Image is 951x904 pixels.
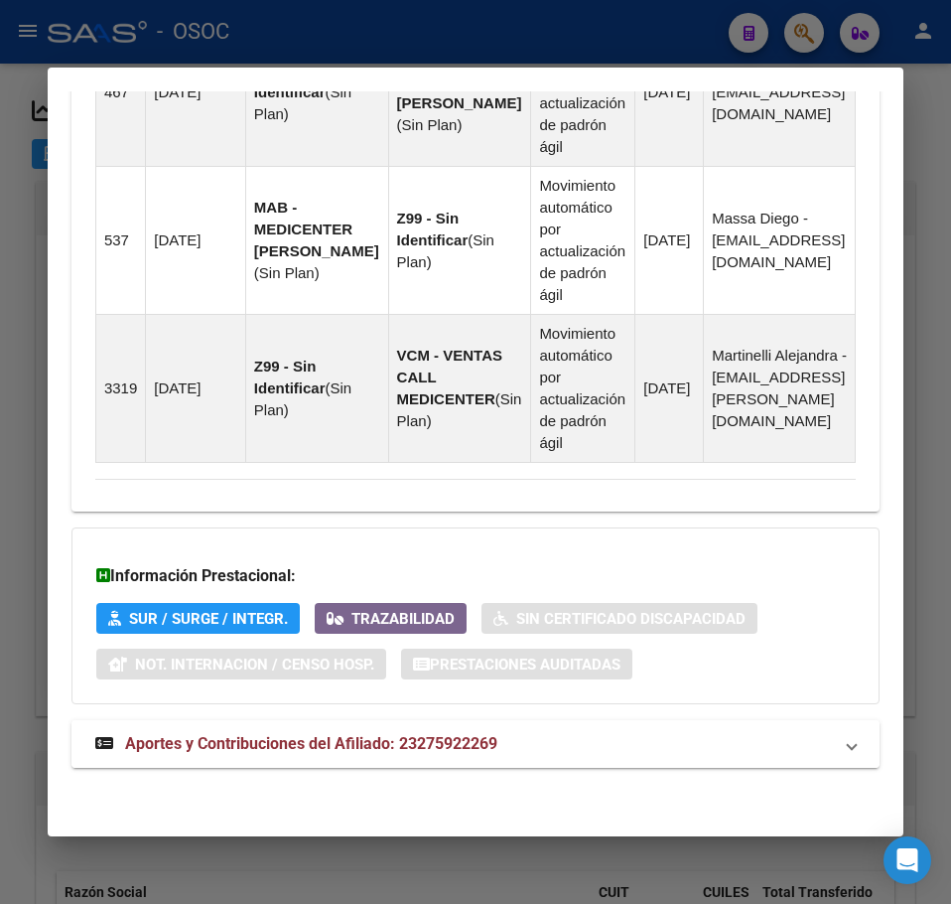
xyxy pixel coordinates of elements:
span: SUR / SURGE / INTEGR. [129,610,288,628]
td: [DATE] [635,166,704,314]
td: [DATE] [146,314,246,462]
span: Sin Plan [397,390,522,429]
td: [DATE] [635,18,704,166]
td: Movimiento automático por actualización de padrón ágil [531,18,635,166]
td: 3319 [95,314,145,462]
strong: VCM - VENTAS CALL MEDICENTER [397,347,502,407]
span: Sin Certificado Discapacidad [516,610,746,628]
button: SUR / SURGE / INTEGR. [96,603,300,634]
td: Martinelli Alejandra - [EMAIL_ADDRESS][PERSON_NAME][DOMAIN_NAME] [704,314,856,462]
td: ( ) [245,166,388,314]
button: Sin Certificado Discapacidad [481,603,757,634]
span: Aportes y Contribuciones del Afiliado: 23275922269 [125,734,497,753]
span: Prestaciones Auditadas [430,656,620,674]
strong: Z99 - Sin Identificar [254,62,326,100]
td: Movimiento automático por actualización de padrón ágil [531,166,635,314]
span: Trazabilidad [351,610,455,628]
span: Sin Plan [397,231,494,270]
td: ( ) [388,314,531,462]
span: Not. Internacion / Censo Hosp. [135,656,374,674]
span: Sin Plan [402,116,458,133]
td: 537 [95,166,145,314]
td: ( ) [245,18,388,166]
td: ( ) [388,166,531,314]
h3: Información Prestacional: [96,564,855,588]
button: Not. Internacion / Censo Hosp. [96,649,386,679]
strong: Z99 - Sin Identificar [254,358,326,396]
td: [DATE] [146,18,246,166]
div: Open Intercom Messenger [883,836,931,884]
strong: MAB - MEDICENTER [PERSON_NAME] [254,199,379,259]
td: ( ) [245,314,388,462]
td: Massa Diego - [EMAIL_ADDRESS][DOMAIN_NAME] [704,166,856,314]
span: Sin Plan [259,264,315,281]
span: Sin Plan [254,83,351,122]
td: Movimiento automático por actualización de padrón ágil [531,314,635,462]
button: Trazabilidad [315,603,467,634]
span: Sin Plan [254,379,351,418]
strong: MAB - MEDICENTER [PERSON_NAME] [397,51,522,111]
button: Prestaciones Auditadas [401,649,632,679]
strong: Z99 - Sin Identificar [397,210,469,248]
td: Massa Diego - [EMAIL_ADDRESS][DOMAIN_NAME] [704,18,856,166]
td: 467 [95,18,145,166]
mat-expansion-panel-header: Aportes y Contribuciones del Afiliado: 23275922269 [71,720,880,768]
td: ( ) [388,18,531,166]
td: [DATE] [146,166,246,314]
td: [DATE] [635,314,704,462]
